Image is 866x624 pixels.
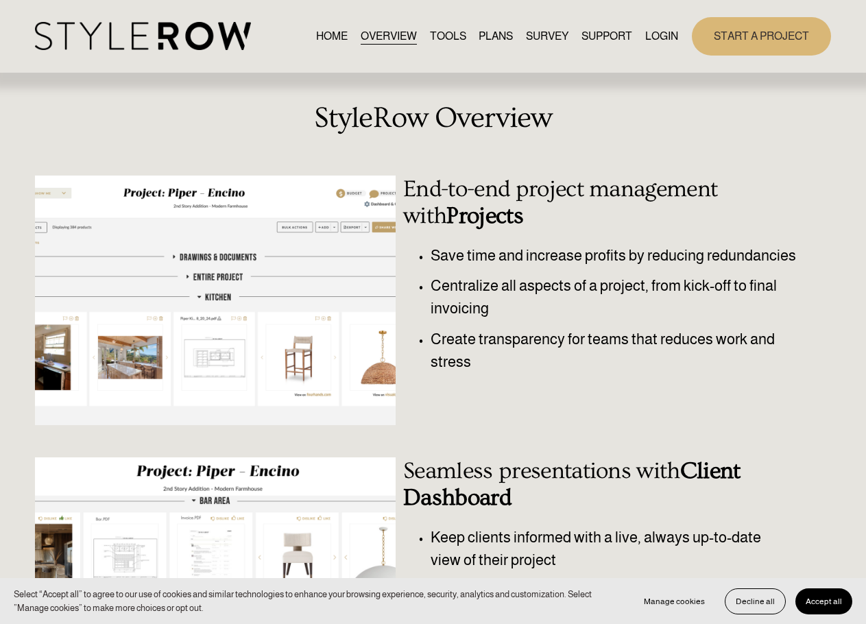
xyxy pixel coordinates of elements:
[403,176,797,229] h3: End-to-end project management with
[431,328,797,373] p: Create transparency for teams that reduces work and stress
[634,588,715,614] button: Manage cookies
[431,274,797,320] p: Centralize all aspects of a project, from kick-off to final invoicing
[316,27,348,45] a: HOME
[526,27,568,45] a: SURVEY
[725,588,786,614] button: Decline all
[645,27,678,45] a: LOGIN
[644,597,705,606] span: Manage cookies
[736,597,775,606] span: Decline all
[431,526,765,571] p: Keep clients informed with a live, always up-to-date view of their project
[479,27,513,45] a: PLANS
[431,244,797,267] p: Save time and increase profits by reducing redundancies
[403,457,797,511] h3: Seamless presentations with
[446,202,523,229] strong: Projects
[692,17,831,55] a: START A PROJECT
[581,28,632,45] span: SUPPORT
[806,597,842,606] span: Accept all
[403,457,746,511] strong: Client Dashboard
[14,588,620,614] p: Select “Accept all” to agree to our use of cookies and similar technologies to enhance your brows...
[430,27,466,45] a: TOOLS
[35,101,832,134] h2: StyleRow Overview
[35,22,251,50] img: StyleRow
[795,588,852,614] button: Accept all
[361,27,417,45] a: OVERVIEW
[581,27,632,45] a: folder dropdown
